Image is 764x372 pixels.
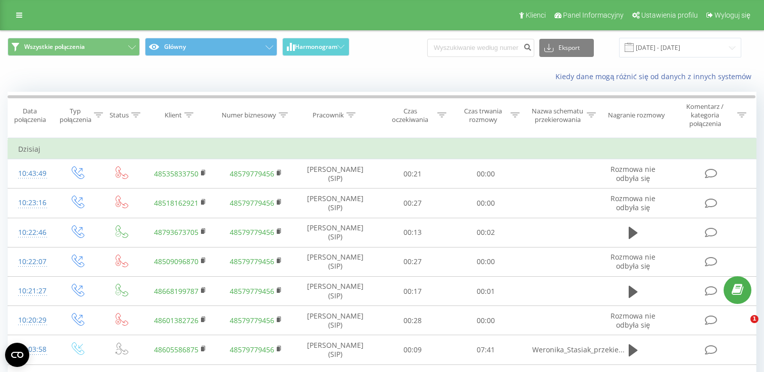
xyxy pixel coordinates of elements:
a: 48601382726 [154,316,198,325]
button: Harmonogram [282,38,349,56]
a: 48509096870 [154,257,198,266]
div: 10:21:27 [18,281,44,301]
div: Data połączenia [8,107,52,124]
a: 48605586875 [154,345,198,354]
span: 1 [750,315,758,323]
a: 48579779456 [230,257,274,266]
a: 48579779456 [230,198,274,208]
td: 00:28 [376,306,449,335]
div: 10:43:49 [18,164,44,183]
div: Komentarz / kategoria połączenia [676,102,735,128]
a: 48518162921 [154,198,198,208]
td: [PERSON_NAME] (SIP) [294,335,376,364]
td: [PERSON_NAME] (SIP) [294,306,376,335]
span: Rozmowa nie odbyła się [610,311,655,330]
div: Numer biznesowy [222,111,276,119]
div: Pracownik [313,111,344,119]
td: 00:13 [376,218,449,247]
div: 10:23:16 [18,193,44,213]
div: Nagranie rozmowy [608,111,665,119]
div: Typ połączenia [60,107,91,124]
td: [PERSON_NAME] (SIP) [294,277,376,306]
td: 00:21 [376,159,449,189]
span: Klienci [526,11,546,19]
div: 09:03:58 [18,340,44,359]
td: 00:00 [449,159,522,189]
td: 07:41 [449,335,522,364]
div: 10:22:07 [18,252,44,272]
span: Rozmowa nie odbyła się [610,194,655,212]
span: Ustawienia profilu [641,11,698,19]
td: 00:02 [449,218,522,247]
div: Czas trwania rozmowy [458,107,508,124]
a: Kiedy dane mogą różnić się od danych z innych systemów [555,72,756,81]
span: Weronika_Stasiak_przekie... [532,345,625,354]
td: 00:00 [449,247,522,276]
div: Status [110,111,129,119]
input: Wyszukiwanie według numeru [427,39,534,57]
button: Wszystkie połączenia [8,38,140,56]
td: [PERSON_NAME] (SIP) [294,247,376,276]
div: Nazwa schematu przekierowania [531,107,584,124]
a: 48579779456 [230,345,274,354]
a: 48668199787 [154,286,198,296]
div: Czas oczekiwania [385,107,435,124]
td: 00:00 [449,189,522,218]
span: Harmonogram [295,43,337,50]
td: [PERSON_NAME] (SIP) [294,218,376,247]
div: 10:20:29 [18,311,44,330]
button: Open CMP widget [5,343,29,367]
td: [PERSON_NAME] (SIP) [294,189,376,218]
td: Dzisiaj [8,139,756,159]
span: Wszystkie połączenia [24,43,85,51]
td: 00:01 [449,277,522,306]
a: 48579779456 [230,286,274,296]
td: 00:17 [376,277,449,306]
td: 00:09 [376,335,449,364]
span: Wyloguj się [715,11,750,19]
span: Rozmowa nie odbyła się [610,252,655,271]
div: Klient [165,111,182,119]
td: 00:27 [376,247,449,276]
iframe: Intercom live chat [730,315,754,339]
div: 10:22:46 [18,223,44,242]
button: Eksport [539,39,594,57]
td: [PERSON_NAME] (SIP) [294,159,376,189]
td: 00:27 [376,189,449,218]
button: Główny [145,38,277,56]
a: 48535833750 [154,169,198,178]
a: 48579779456 [230,227,274,237]
span: Panel Informacyjny [563,11,624,19]
a: 48793673705 [154,227,198,237]
span: Rozmowa nie odbyła się [610,164,655,183]
a: 48579779456 [230,169,274,178]
a: 48579779456 [230,316,274,325]
td: 00:00 [449,306,522,335]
